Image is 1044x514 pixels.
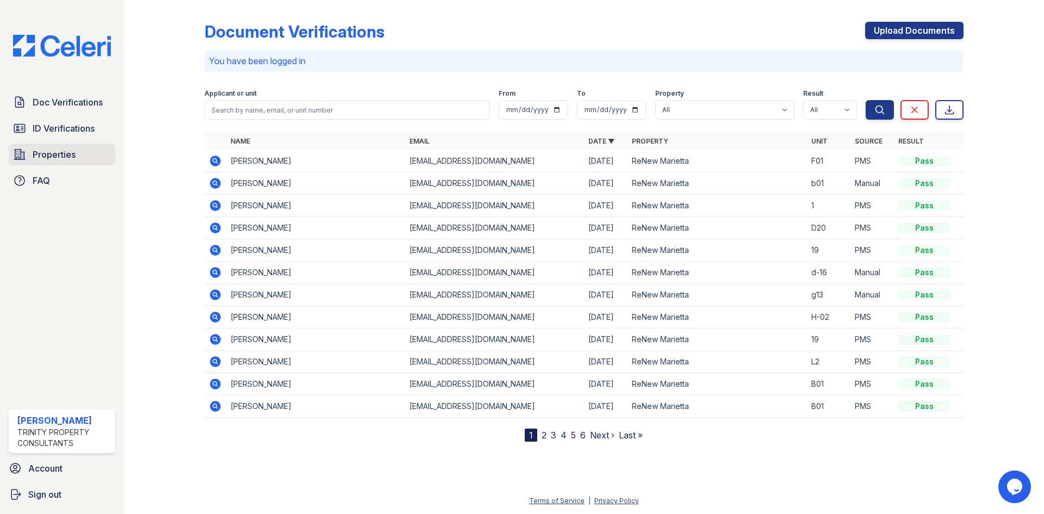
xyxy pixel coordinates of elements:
a: Terms of Service [529,497,585,505]
td: PMS [850,195,894,217]
div: Pass [898,312,950,323]
a: Name [231,137,250,145]
td: 19 [807,329,850,351]
td: [EMAIL_ADDRESS][DOMAIN_NAME] [405,306,584,329]
td: [DATE] [584,306,627,329]
div: Pass [898,379,950,389]
td: Manual [850,284,894,306]
td: Manual [850,262,894,284]
div: Pass [898,289,950,300]
a: Doc Verifications [9,91,115,113]
a: 5 [571,430,576,441]
div: Document Verifications [204,22,384,41]
td: g13 [807,284,850,306]
div: Pass [898,334,950,345]
td: [PERSON_NAME] [226,373,405,395]
td: [DATE] [584,329,627,351]
td: [DATE] [584,217,627,239]
td: ReNew Marietta [627,150,806,172]
td: [DATE] [584,351,627,373]
div: Pass [898,200,950,211]
td: PMS [850,239,894,262]
td: [EMAIL_ADDRESS][DOMAIN_NAME] [405,284,584,306]
img: CE_Logo_Blue-a8612792a0a2168367f1c8372b55b34899dd931a85d93a1a3d3e32e68fde9ad4.png [4,35,120,57]
a: Property [632,137,668,145]
td: [DATE] [584,395,627,418]
td: [DATE] [584,284,627,306]
td: PMS [850,373,894,395]
td: D20 [807,217,850,239]
td: PMS [850,306,894,329]
td: ReNew Marietta [627,329,806,351]
span: Sign out [28,488,61,501]
td: 19 [807,239,850,262]
label: Result [803,89,823,98]
td: [EMAIL_ADDRESS][DOMAIN_NAME] [405,373,584,395]
td: [EMAIL_ADDRESS][DOMAIN_NAME] [405,150,584,172]
a: Properties [9,144,115,165]
div: 1 [525,429,537,442]
td: [DATE] [584,150,627,172]
div: Pass [898,401,950,412]
div: Pass [898,222,950,233]
a: Unit [811,137,828,145]
td: [PERSON_NAME] [226,329,405,351]
div: Pass [898,156,950,166]
td: B01 [807,373,850,395]
a: 2 [542,430,546,441]
td: B01 [807,395,850,418]
td: PMS [850,329,894,351]
td: [PERSON_NAME] [226,284,405,306]
td: H-02 [807,306,850,329]
a: 6 [580,430,586,441]
td: b01 [807,172,850,195]
td: [PERSON_NAME] [226,395,405,418]
a: Upload Documents [865,22,964,39]
td: PMS [850,395,894,418]
td: [PERSON_NAME] [226,195,405,217]
td: [DATE] [584,262,627,284]
td: ReNew Marietta [627,172,806,195]
label: From [499,89,515,98]
td: ReNew Marietta [627,217,806,239]
td: [EMAIL_ADDRESS][DOMAIN_NAME] [405,239,584,262]
div: Pass [898,245,950,256]
label: Property [655,89,684,98]
td: [DATE] [584,239,627,262]
a: Result [898,137,924,145]
td: ReNew Marietta [627,284,806,306]
span: Doc Verifications [33,96,103,109]
td: Manual [850,172,894,195]
a: Next › [590,430,614,441]
a: Email [409,137,430,145]
div: Pass [898,356,950,367]
td: d-16 [807,262,850,284]
input: Search by name, email, or unit number [204,100,490,120]
td: [EMAIL_ADDRESS][DOMAIN_NAME] [405,195,584,217]
td: [PERSON_NAME] [226,217,405,239]
a: ID Verifications [9,117,115,139]
a: Privacy Policy [594,497,639,505]
td: [EMAIL_ADDRESS][DOMAIN_NAME] [405,351,584,373]
td: [PERSON_NAME] [226,306,405,329]
span: FAQ [33,174,50,187]
td: [PERSON_NAME] [226,239,405,262]
a: Sign out [4,484,120,505]
div: [PERSON_NAME] [17,414,111,427]
a: Date ▼ [588,137,614,145]
td: [DATE] [584,172,627,195]
td: [DATE] [584,373,627,395]
span: Account [28,462,63,475]
div: Pass [898,267,950,278]
label: To [577,89,586,98]
td: [PERSON_NAME] [226,150,405,172]
td: ReNew Marietta [627,351,806,373]
td: F01 [807,150,850,172]
td: [EMAIL_ADDRESS][DOMAIN_NAME] [405,329,584,351]
td: [PERSON_NAME] [226,351,405,373]
td: [EMAIL_ADDRESS][DOMAIN_NAME] [405,172,584,195]
td: ReNew Marietta [627,395,806,418]
iframe: chat widget [998,470,1033,503]
a: 3 [551,430,556,441]
td: [EMAIL_ADDRESS][DOMAIN_NAME] [405,262,584,284]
